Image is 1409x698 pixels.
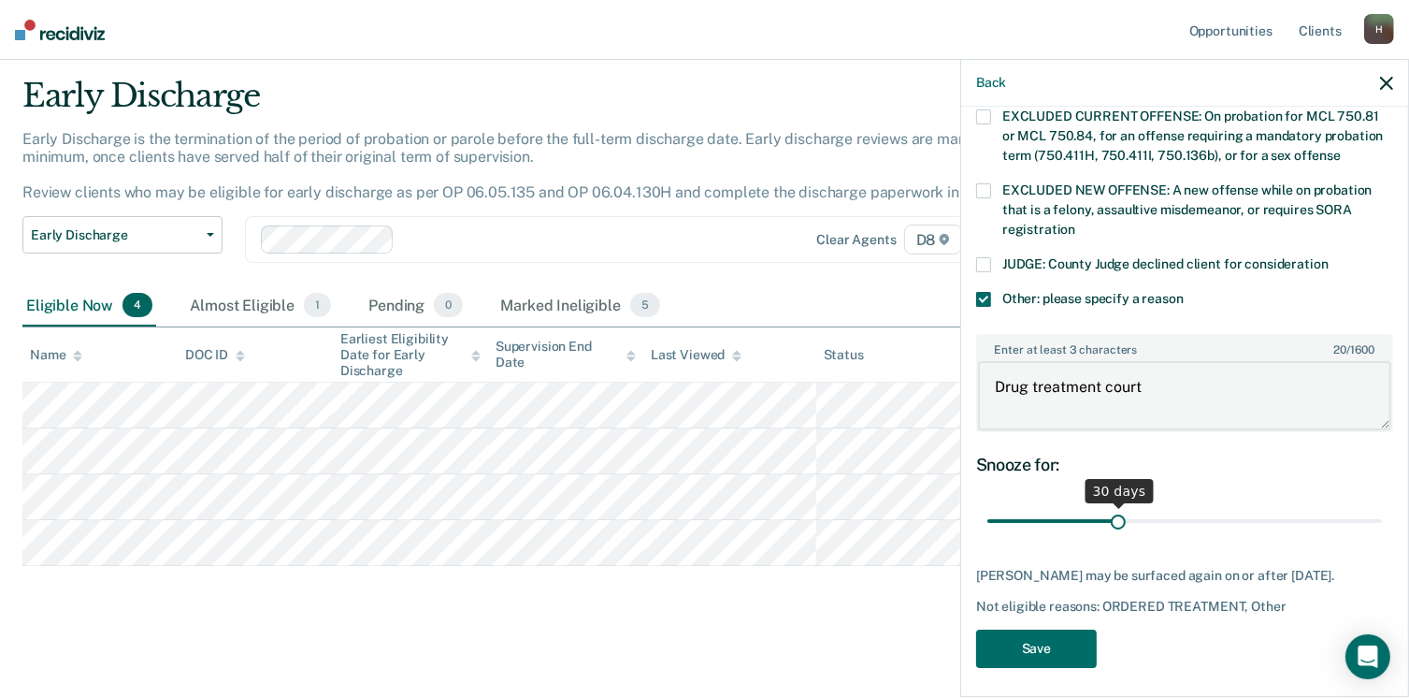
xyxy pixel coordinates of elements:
[976,630,1097,668] button: Save
[651,347,741,363] div: Last Viewed
[976,568,1393,584] div: [PERSON_NAME] may be surfaced again on or after [DATE].
[22,130,1028,202] p: Early Discharge is the termination of the period of probation or parole before the full-term disc...
[340,331,481,378] div: Earliest Eligibility Date for Early Discharge
[1364,14,1394,44] div: H
[15,20,105,40] img: Recidiviz
[1002,291,1184,306] span: Other: please specify a reason
[904,225,963,254] span: D8
[30,347,82,363] div: Name
[496,339,636,371] div: Supervision End Date
[186,285,335,327] div: Almost Eligible
[496,285,664,327] div: Marked Ineligible
[1345,634,1390,679] div: Open Intercom Messenger
[434,293,463,317] span: 0
[1333,343,1374,356] span: / 1600
[1333,343,1346,356] span: 20
[31,227,199,243] span: Early Discharge
[976,599,1393,615] div: Not eligible reasons: ORDERED TREATMENT, Other
[1002,109,1383,163] span: EXCLUDED CURRENT OFFENSE: On probation for MCL 750.81 or MCL 750.84, for an offense requiring a m...
[1002,182,1372,237] span: EXCLUDED NEW OFFENSE: A new offense while on probation that is a felony, assaultive misdemeanor, ...
[976,455,1393,475] div: Snooze for:
[824,347,864,363] div: Status
[304,293,331,317] span: 1
[816,232,896,248] div: Clear agents
[22,285,156,327] div: Eligible Now
[22,77,1079,130] div: Early Discharge
[978,361,1391,430] textarea: Drug treatment court
[1086,479,1154,503] div: 30 days
[122,293,152,317] span: 4
[1002,256,1329,271] span: JUDGE: County Judge declined client for consideration
[976,75,1006,91] button: Back
[185,347,245,363] div: DOC ID
[630,293,660,317] span: 5
[978,336,1391,356] label: Enter at least 3 characters
[365,285,467,327] div: Pending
